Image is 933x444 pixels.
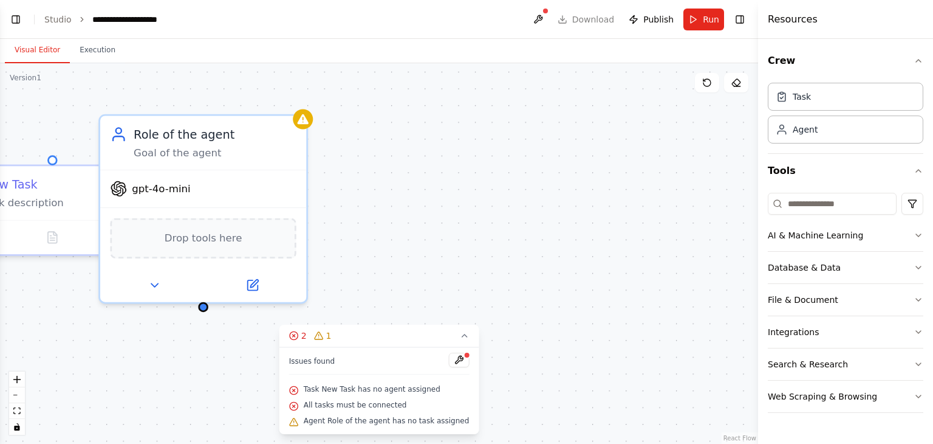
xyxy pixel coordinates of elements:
span: Agent Role of the agent has no task assigned [304,416,470,426]
div: Integrations [768,326,819,338]
button: Show left sidebar [7,11,24,28]
span: Publish [643,13,674,26]
button: File & Document [768,284,923,316]
a: Studio [44,15,72,24]
div: Task [793,91,811,103]
span: 2 [301,330,307,342]
h4: Resources [768,12,818,27]
div: Role of the agentGoal of the agentgpt-4o-miniDrop tools here [98,114,308,304]
span: 1 [326,330,332,342]
button: toggle interactivity [9,419,25,435]
div: Agent [793,123,818,136]
span: All tasks must be connected [304,400,407,410]
button: Open in side panel [205,276,299,296]
a: React Flow attribution [723,435,756,442]
button: Open in side panel [91,227,149,248]
div: Web Scraping & Browsing [768,390,877,403]
div: Version 1 [10,73,41,83]
button: fit view [9,403,25,419]
button: zoom in [9,372,25,387]
button: Run [683,9,724,30]
button: Tools [768,154,923,188]
span: gpt-4o-mini [132,182,190,195]
button: Database & Data [768,252,923,283]
button: Search & Research [768,349,923,380]
button: Hide right sidebar [731,11,748,28]
button: Crew [768,44,923,78]
div: Crew [768,78,923,153]
button: AI & Machine Learning [768,220,923,251]
span: Run [703,13,719,26]
button: No output available [17,227,88,248]
div: React Flow controls [9,372,25,435]
div: Database & Data [768,262,841,274]
div: Goal of the agent [134,146,296,159]
div: Tools [768,188,923,423]
span: Drop tools here [165,230,242,247]
div: Role of the agent [134,126,296,143]
button: Web Scraping & Browsing [768,381,923,412]
button: Execution [70,38,125,63]
div: AI & Machine Learning [768,229,863,241]
span: Task New Task has no agent assigned [304,384,440,394]
button: Integrations [768,316,923,348]
button: Visual Editor [5,38,70,63]
nav: breadcrumb [44,13,157,26]
button: zoom out [9,387,25,403]
span: Issues found [289,356,335,366]
div: File & Document [768,294,838,306]
div: Search & Research [768,358,848,370]
button: Publish [624,9,678,30]
button: 21 [279,325,479,347]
